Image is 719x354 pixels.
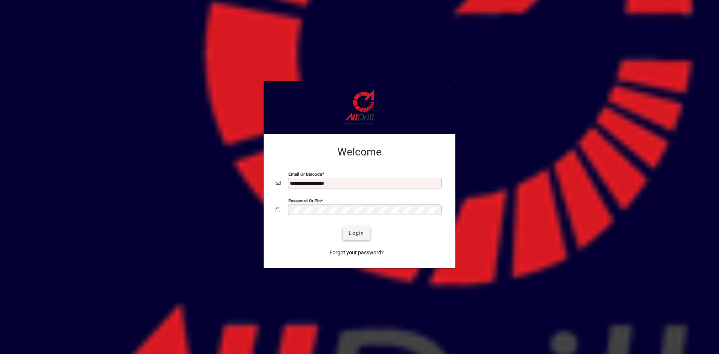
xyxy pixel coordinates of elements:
mat-label: Email or Barcode [288,172,322,177]
h2: Welcome [276,146,443,158]
span: Forgot your password? [330,249,384,257]
button: Login [343,226,370,240]
mat-label: Password or Pin [288,198,321,203]
a: Forgot your password? [327,246,387,259]
span: Login [349,229,364,237]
